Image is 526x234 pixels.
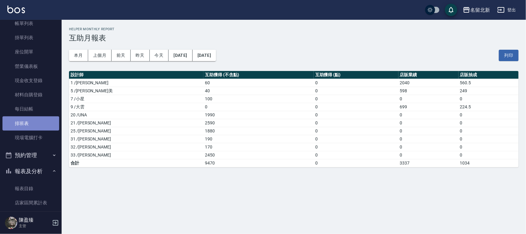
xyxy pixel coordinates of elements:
td: 0 [459,127,519,135]
td: 0 [398,111,459,119]
button: [DATE] [169,50,192,61]
td: 699 [398,103,459,111]
td: 9 /大雲 [69,103,203,111]
th: 店販業績 [398,71,459,79]
td: 0 [314,143,398,151]
td: 31 /[PERSON_NAME] [69,135,203,143]
a: 店家日報表 [2,210,59,224]
button: 前天 [112,50,131,61]
td: 3337 [398,159,459,167]
div: 名留北新 [470,6,490,14]
td: 560.5 [459,79,519,87]
td: 0 [314,119,398,127]
td: 1990 [203,111,313,119]
td: 0 [398,135,459,143]
td: 0 [398,95,459,103]
button: [DATE] [193,50,216,61]
a: 營業儀表板 [2,59,59,73]
h5: 陳盈臻 [19,217,50,223]
td: 2590 [203,119,313,127]
button: 今天 [150,50,169,61]
td: 2040 [398,79,459,87]
h3: 互助月報表 [69,34,519,42]
img: Logo [7,6,25,13]
td: 0 [314,103,398,111]
td: 598 [398,87,459,95]
a: 每日結帳 [2,102,59,116]
th: 設計師 [69,71,203,79]
td: 170 [203,143,313,151]
a: 座位開單 [2,45,59,59]
button: 本月 [69,50,88,61]
td: 0 [398,119,459,127]
a: 掛單列表 [2,31,59,45]
button: 名留北新 [460,4,492,16]
a: 現場電腦打卡 [2,131,59,145]
td: 0 [314,95,398,103]
a: 店家區間累計表 [2,196,59,210]
td: 33 /[PERSON_NAME] [69,151,203,159]
button: 登出 [495,4,519,16]
td: 100 [203,95,313,103]
td: 25 /[PERSON_NAME] [69,127,203,135]
button: 上個月 [88,50,112,61]
td: 0 [459,151,519,159]
td: 190 [203,135,313,143]
td: 0 [459,135,519,143]
button: 昨天 [131,50,150,61]
td: 0 [314,151,398,159]
td: 0 [398,127,459,135]
a: 現金收支登錄 [2,73,59,88]
td: 0 [314,87,398,95]
a: 材料自購登錄 [2,88,59,102]
td: 0 [314,135,398,143]
td: 0 [398,151,459,159]
td: 0 [459,119,519,127]
button: save [445,4,457,16]
td: 5 /[PERSON_NAME]美 [69,87,203,95]
td: 1 /[PERSON_NAME] [69,79,203,87]
td: 合計 [69,159,203,167]
td: 32 /[PERSON_NAME] [69,143,203,151]
td: 1880 [203,127,313,135]
button: 列印 [499,50,519,61]
a: 排班表 [2,116,59,131]
th: 店販抽成 [459,71,519,79]
td: 249 [459,87,519,95]
td: 0 [203,103,313,111]
td: 9470 [203,159,313,167]
img: Person [5,217,17,229]
td: 0 [459,143,519,151]
td: 0 [314,111,398,119]
td: 0 [314,159,398,167]
h2: Helper Monthly Report [69,27,519,31]
td: 40 [203,87,313,95]
table: a dense table [69,71,519,167]
td: 0 [459,111,519,119]
td: 224.5 [459,103,519,111]
td: 20 /UNA [69,111,203,119]
button: 報表及分析 [2,163,59,179]
a: 報表目錄 [2,182,59,196]
th: 互助獲得 (點) [314,71,398,79]
p: 主管 [19,223,50,229]
td: 2450 [203,151,313,159]
th: 互助獲得 (不含點) [203,71,313,79]
td: 0 [398,143,459,151]
button: 預約管理 [2,147,59,163]
td: 0 [314,79,398,87]
td: 1034 [459,159,519,167]
td: 60 [203,79,313,87]
td: 21 /[PERSON_NAME] [69,119,203,127]
td: 0 [459,95,519,103]
td: 0 [314,127,398,135]
td: 7 /小星 [69,95,203,103]
a: 帳單列表 [2,16,59,31]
